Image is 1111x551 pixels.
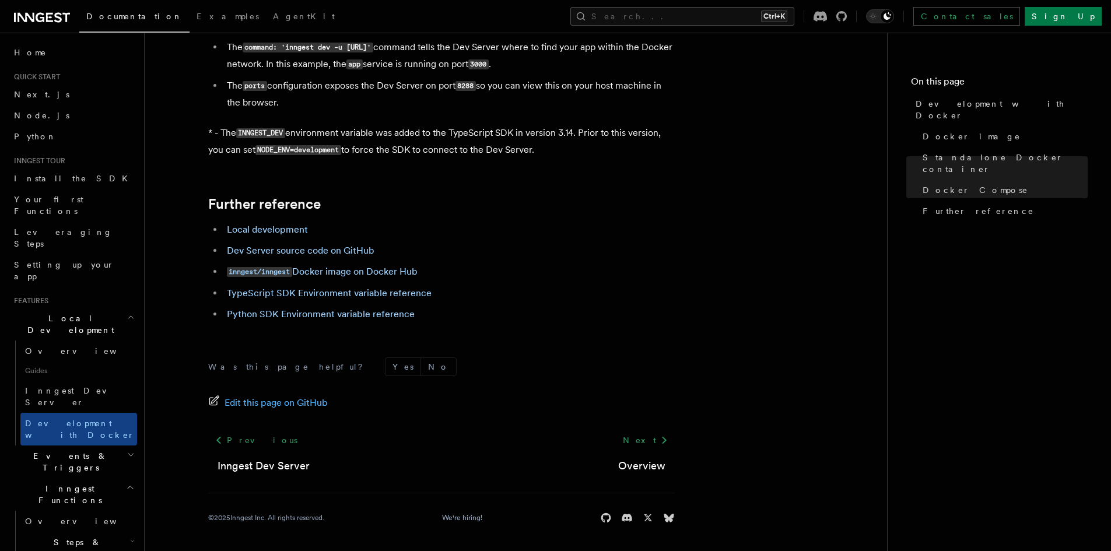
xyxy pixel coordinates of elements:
[79,3,190,33] a: Documentation
[913,7,1020,26] a: Contact sales
[911,75,1088,93] h4: On this page
[86,12,183,21] span: Documentation
[9,84,137,105] a: Next.js
[618,458,665,474] a: Overview
[14,90,69,99] span: Next.js
[9,105,137,126] a: Node.js
[9,450,127,473] span: Events & Triggers
[9,341,137,445] div: Local Development
[14,111,69,120] span: Node.js
[616,430,675,451] a: Next
[273,12,335,21] span: AgentKit
[20,362,137,380] span: Guides
[9,42,137,63] a: Home
[236,128,285,138] code: INNGEST_DEV
[918,201,1088,222] a: Further reference
[1025,7,1102,26] a: Sign Up
[9,308,137,341] button: Local Development
[25,386,125,407] span: Inngest Dev Server
[227,266,418,277] a: inngest/inngestDocker image on Docker Hub
[218,458,310,474] a: Inngest Dev Server
[9,478,137,511] button: Inngest Functions
[14,174,135,183] span: Install the SDK
[346,59,363,69] code: app
[9,296,48,306] span: Features
[918,147,1088,180] a: Standalone Docker container
[20,341,137,362] a: Overview
[9,222,137,254] a: Leveraging Steps
[570,7,794,26] button: Search...Ctrl+K
[421,358,456,375] button: No
[14,47,47,58] span: Home
[918,126,1088,147] a: Docker image
[208,430,304,451] a: Previous
[9,313,127,336] span: Local Development
[9,156,65,166] span: Inngest tour
[266,3,342,31] a: AgentKit
[14,260,114,281] span: Setting up your app
[911,93,1088,126] a: Development with Docker
[14,227,113,248] span: Leveraging Steps
[916,98,1088,121] span: Development with Docker
[208,196,321,212] a: Further reference
[9,72,60,82] span: Quick start
[20,511,137,532] a: Overview
[20,380,137,413] a: Inngest Dev Server
[227,308,415,320] a: Python SDK Environment variable reference
[208,361,371,373] p: Was this page helpful?
[25,419,135,440] span: Development with Docker
[9,168,137,189] a: Install the SDK
[223,39,675,73] li: The command tells the Dev Server where to find your app within the Docker network. In this exampl...
[468,59,489,69] code: 3000
[197,12,259,21] span: Examples
[208,513,324,522] div: © 2025 Inngest Inc. All rights reserved.
[455,81,476,91] code: 8288
[243,81,267,91] code: ports
[923,205,1034,217] span: Further reference
[9,126,137,147] a: Python
[9,254,137,287] a: Setting up your app
[9,483,126,506] span: Inngest Functions
[223,78,675,111] li: The configuration exposes the Dev Server on port so you can view this on your host machine in the...
[25,346,145,356] span: Overview
[14,132,57,141] span: Python
[208,125,675,159] p: * - The environment variable was added to the TypeScript SDK in version 3.14. Prior to this versi...
[923,184,1028,196] span: Docker Compose
[761,10,787,22] kbd: Ctrl+K
[9,445,137,478] button: Events & Triggers
[190,3,266,31] a: Examples
[20,413,137,445] a: Development with Docker
[9,189,137,222] a: Your first Functions
[227,224,308,235] a: Local development
[243,43,373,52] code: command: 'inngest dev -u [URL]'
[923,152,1088,175] span: Standalone Docker container
[918,180,1088,201] a: Docker Compose
[25,517,145,526] span: Overview
[227,245,374,256] a: Dev Server source code on GitHub
[442,513,482,522] a: We're hiring!
[208,395,328,411] a: Edit this page on GitHub
[385,358,420,375] button: Yes
[14,195,83,216] span: Your first Functions
[227,267,292,277] code: inngest/inngest
[923,131,1021,142] span: Docker image
[255,145,341,155] code: NODE_ENV=development
[866,9,894,23] button: Toggle dark mode
[225,395,328,411] span: Edit this page on GitHub
[227,287,432,299] a: TypeScript SDK Environment variable reference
